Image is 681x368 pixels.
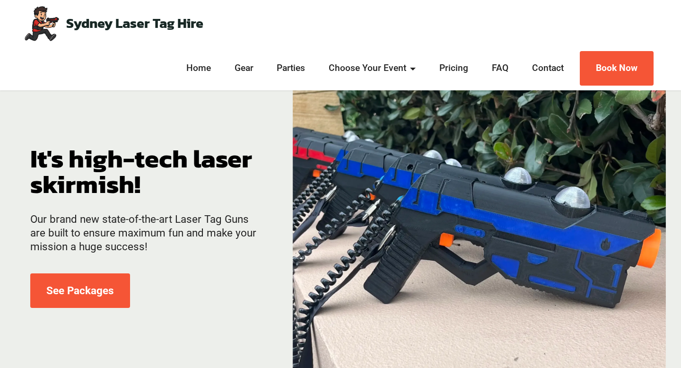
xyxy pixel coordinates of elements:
a: Home [183,61,214,75]
a: Contact [529,61,567,75]
a: Gear [232,61,256,75]
a: Book Now [580,51,654,86]
a: See Packages [30,273,130,308]
a: Sydney Laser Tag Hire [66,17,203,30]
a: Choose Your Event [326,61,419,75]
a: Parties [274,61,308,75]
img: Mobile Laser Tag Parties Sydney [23,5,60,42]
a: Pricing [437,61,471,75]
strong: It's high-tech laser skirmish! [30,139,252,203]
a: FAQ [489,61,511,75]
p: Our brand new state-of-the-art Laser Tag Guns are built to ensure maximum fun and make your missi... [30,212,262,254]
